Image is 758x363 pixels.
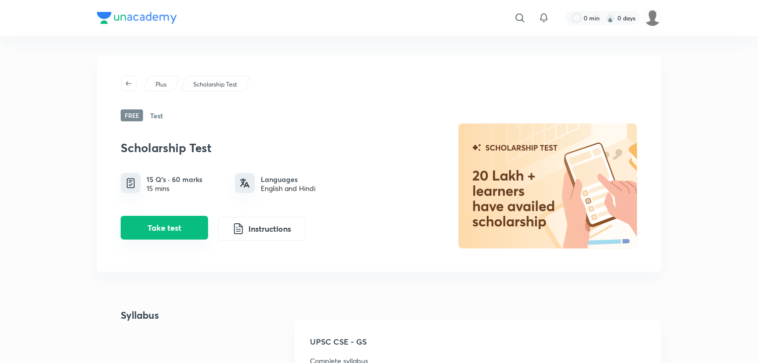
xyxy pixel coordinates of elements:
[147,184,202,192] div: 15 mins
[121,141,454,155] h3: Scholarship Test
[261,184,315,192] div: English and Hindi
[147,174,202,184] h6: 15 Q’s · 60 marks
[97,12,177,24] img: Company Logo
[644,9,661,26] img: Waseem Ahmed
[150,109,163,121] h6: Test
[193,80,237,89] p: Scholarship Test
[261,174,315,184] h6: Languages
[192,80,239,89] a: Scholarship Test
[232,223,244,235] img: instruction
[125,177,137,189] img: quiz info
[458,121,637,251] img: default
[606,13,615,23] img: streak
[121,109,143,121] span: Free
[218,217,305,241] button: Instructions
[154,80,168,89] a: Plus
[240,178,250,188] img: languages
[121,216,208,240] button: Take test
[310,336,645,356] h5: UPSC CSE - GS
[155,80,166,89] p: Plus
